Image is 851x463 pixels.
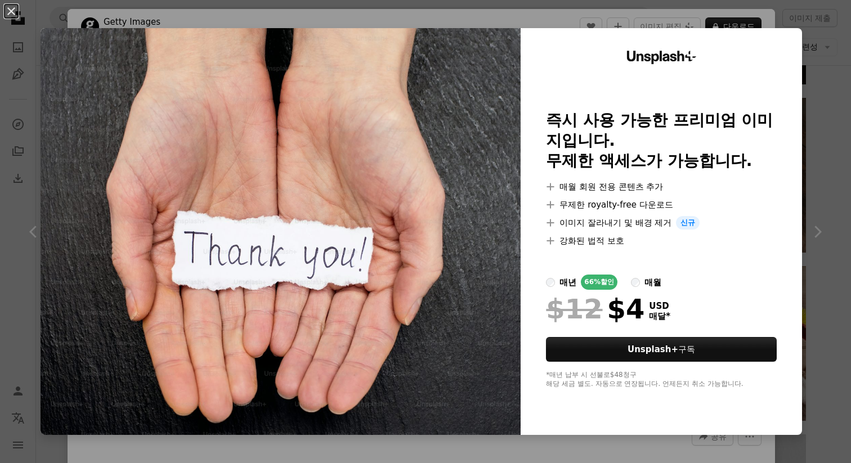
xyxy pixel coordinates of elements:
div: 66% 할인 [581,275,617,290]
span: 신규 [676,216,700,230]
li: 무제한 royalty-free 다운로드 [546,198,776,212]
h2: 즉시 사용 가능한 프리미엄 이미지입니다. 무제한 액세스가 가능합니다. [546,110,776,171]
span: $12 [546,294,602,323]
li: 강화된 법적 보호 [546,234,776,248]
button: Unsplash+구독 [546,337,776,362]
div: $4 [546,294,644,323]
input: 매월 [631,278,640,287]
li: 이미지 잘라내기 및 배경 제거 [546,216,776,230]
div: 매년 [559,276,576,289]
div: 매월 [644,276,661,289]
div: *매년 납부 시 선불로 $48 청구 해당 세금 별도. 자동으로 연장됩니다. 언제든지 취소 가능합니다. [546,371,776,389]
li: 매월 회원 전용 콘텐츠 추가 [546,180,776,194]
strong: Unsplash+ [628,344,678,354]
input: 매년66%할인 [546,278,555,287]
span: USD [649,301,670,311]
